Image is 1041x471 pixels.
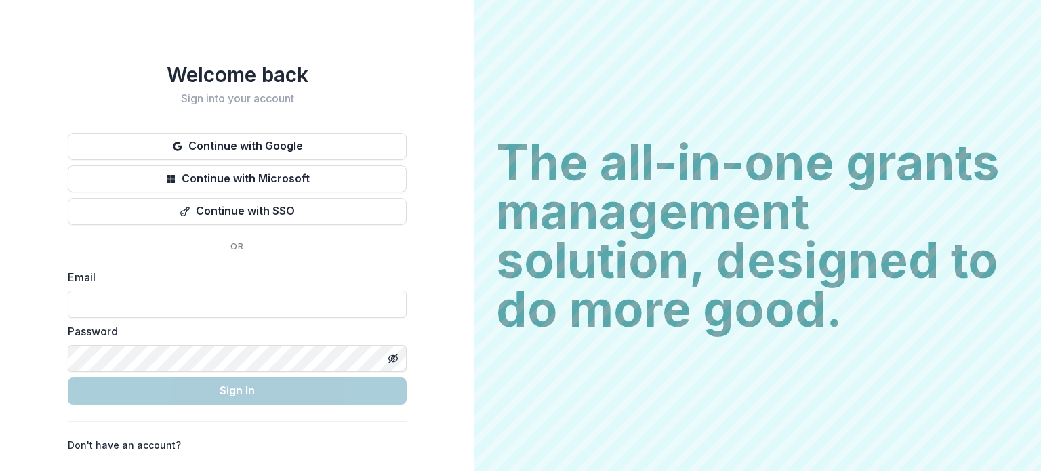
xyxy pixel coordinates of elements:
[68,165,407,192] button: Continue with Microsoft
[68,438,181,452] p: Don't have an account?
[68,62,407,87] h1: Welcome back
[68,269,399,285] label: Email
[68,92,407,105] h2: Sign into your account
[382,348,404,369] button: Toggle password visibility
[68,323,399,340] label: Password
[68,198,407,225] button: Continue with SSO
[68,377,407,405] button: Sign In
[68,133,407,160] button: Continue with Google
